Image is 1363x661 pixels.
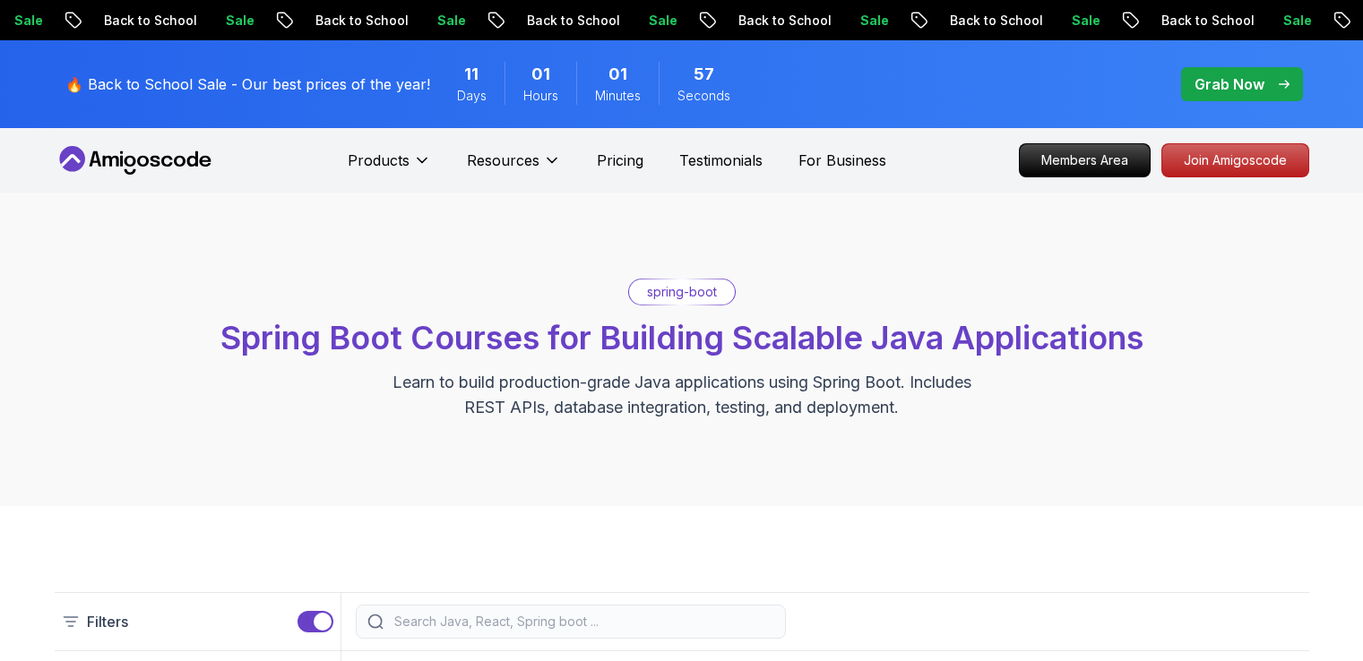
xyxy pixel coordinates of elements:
[381,370,983,420] p: Learn to build production-grade Java applications using Spring Boot. Includes REST APIs, database...
[220,318,1143,357] span: Spring Boot Courses for Building Scalable Java Applications
[87,611,128,632] p: Filters
[348,150,410,171] p: Products
[824,12,882,30] p: Sale
[1247,12,1305,30] p: Sale
[280,12,401,30] p: Back to School
[457,87,487,105] span: Days
[694,62,714,87] span: 57 Seconds
[467,150,561,185] button: Resources
[914,12,1036,30] p: Back to School
[677,87,730,105] span: Seconds
[679,150,763,171] a: Testimonials
[464,62,479,87] span: 11 Days
[597,150,643,171] a: Pricing
[1020,144,1150,176] p: Members Area
[190,12,247,30] p: Sale
[1126,12,1247,30] p: Back to School
[703,12,824,30] p: Back to School
[348,150,431,185] button: Products
[65,73,430,95] p: 🔥 Back to School Sale - Our best prices of the year!
[467,150,539,171] p: Resources
[613,12,670,30] p: Sale
[608,62,627,87] span: 1 Minutes
[1195,73,1264,95] p: Grab Now
[523,87,558,105] span: Hours
[1161,143,1309,177] a: Join Amigoscode
[798,150,886,171] a: For Business
[595,87,641,105] span: Minutes
[1162,144,1308,176] p: Join Amigoscode
[491,12,613,30] p: Back to School
[401,12,459,30] p: Sale
[1036,12,1093,30] p: Sale
[1019,143,1151,177] a: Members Area
[391,613,774,631] input: Search Java, React, Spring boot ...
[647,283,717,301] p: spring-boot
[531,62,550,87] span: 1 Hours
[68,12,190,30] p: Back to School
